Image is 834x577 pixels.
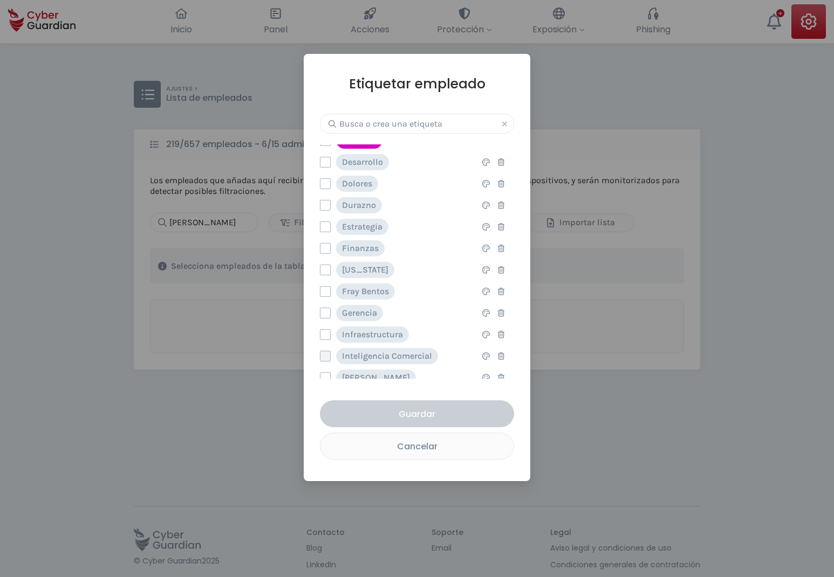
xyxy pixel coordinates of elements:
h1: Etiquetar empleado [320,75,514,92]
p: [US_STATE] [342,265,388,275]
p: Finanzas [342,243,379,254]
p: Durazno [342,200,376,211]
div: Cancelar [329,440,505,453]
p: Desarrollo [342,157,383,168]
button: Cancelar [320,433,514,460]
div: Guardar [328,407,506,421]
p: [PERSON_NAME] [342,372,410,383]
p: Gerencia [342,308,377,318]
p: Inteligencia Comercial [342,351,432,362]
button: Guardar [320,400,514,427]
p: Estrategia [342,221,382,232]
p: Infraestructura [342,329,403,340]
input: Busca o crea una etiqueta [320,114,514,134]
p: Dolores [342,178,372,189]
p: Fray Bentos [342,286,389,297]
